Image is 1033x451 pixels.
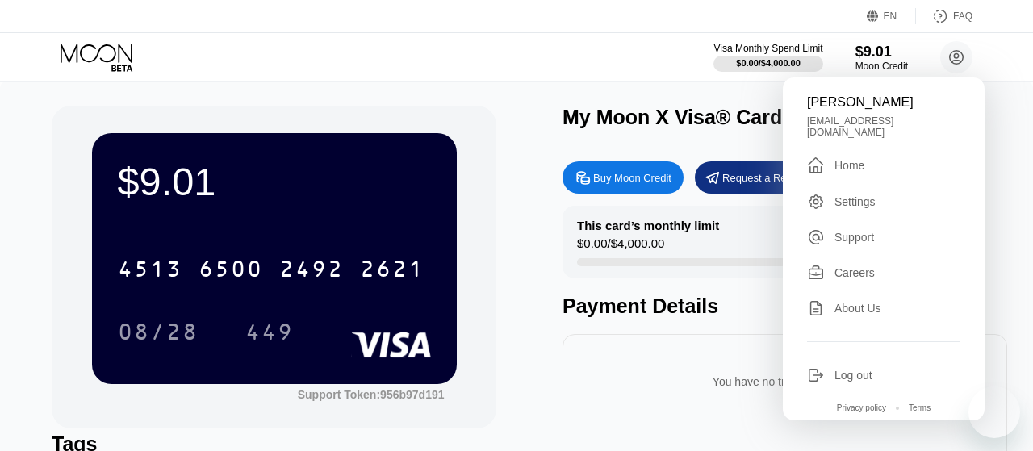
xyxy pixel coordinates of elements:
div: Settings [834,195,876,208]
div: Log out [834,369,872,382]
div: Support [807,228,960,246]
div: EN [884,10,897,22]
div: Terms [909,403,931,412]
div: 4513650024922621 [108,248,434,289]
div: Settings [807,193,960,211]
div: $9.01Moon Credit [855,44,908,72]
div: FAQ [953,10,972,22]
div: Payment Details [563,294,1007,318]
div: FAQ [916,8,972,24]
div: Support Token: 956b97d191 [298,388,445,401]
div: Buy Moon Credit [563,161,684,194]
div:  [807,156,825,175]
div: Request a Refund [722,171,807,185]
div: About Us [834,302,881,315]
div: Support [834,231,874,244]
div: You have no transactions yet [575,359,994,404]
div: Log out [807,366,960,384]
div: Buy Moon Credit [593,171,671,185]
div: 08/28 [118,321,199,347]
iframe: Button to launch messaging window [968,386,1020,438]
div: Careers [807,264,960,282]
div: This card’s monthly limit [577,219,719,232]
div: Support Token:956b97d191 [298,388,445,401]
div: Careers [834,266,875,279]
div: 2492 [279,258,344,284]
div: $0.00 / $4,000.00 [736,58,801,68]
div: 449 [233,311,306,352]
div: 2621 [360,258,424,284]
div: Home [834,159,864,172]
div: [PERSON_NAME] [807,95,960,110]
div: My Moon X Visa® Card [563,106,782,129]
div: Moon Credit [855,61,908,72]
div: 08/28 [106,311,211,352]
div: EN [867,8,916,24]
div: 6500 [199,258,263,284]
div: Request a Refund [695,161,816,194]
div: 449 [245,321,294,347]
div: $0.00 / $4,000.00 [577,236,664,258]
div: Home [807,156,960,175]
div: About Us [807,299,960,317]
div: 4513 [118,258,182,284]
div: Privacy policy [837,403,886,412]
div: $9.01 [855,44,908,61]
div: Visa Monthly Spend Limit [713,43,822,54]
div: Visa Monthly Spend Limit$0.00/$4,000.00 [713,43,822,72]
div: [EMAIL_ADDRESS][DOMAIN_NAME] [807,115,960,138]
div: $9.01 [118,159,431,204]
